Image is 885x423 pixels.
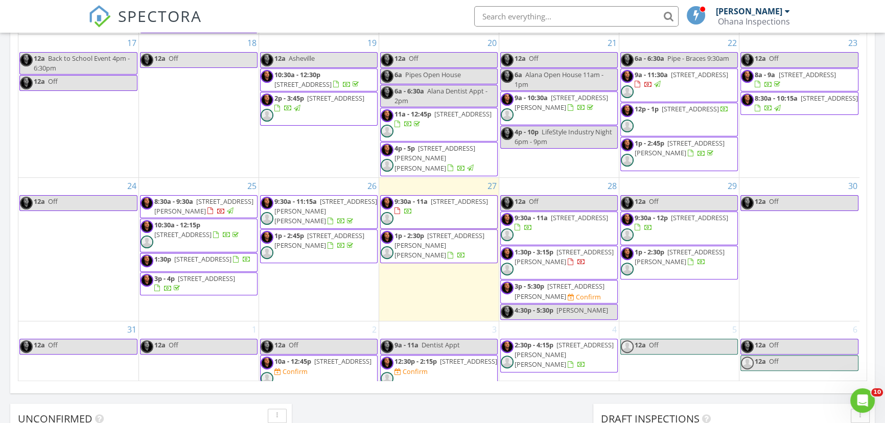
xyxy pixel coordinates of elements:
img: default-user-f0147aede5fd5fa78ca7ade42f37bd4542148d508eef1c3d3ea960f66861d68b.jpg [381,372,393,385]
span: 4p - 5p [394,144,415,153]
a: 2:30p - 4:15p [STREET_ADDRESS][PERSON_NAME][PERSON_NAME] [515,340,614,369]
a: 12:30p - 2:15p [STREET_ADDRESS] [394,357,497,366]
span: [STREET_ADDRESS] [671,213,728,222]
span: [STREET_ADDRESS] [178,274,235,283]
a: 1:30p [STREET_ADDRESS] [140,253,258,271]
span: [STREET_ADDRESS] [434,109,492,119]
a: 9a - 11:30a [STREET_ADDRESS] [635,70,728,89]
span: 12a [755,357,766,366]
img: img_7436.jpg [381,197,393,209]
a: Go to August 26, 2025 [365,178,379,194]
img: default-user-f0147aede5fd5fa78ca7ade42f37bd4542148d508eef1c3d3ea960f66861d68b.jpg [621,85,634,98]
span: Alana Dentist Appt - 2pm [394,86,487,105]
span: 3p - 4p [154,274,175,283]
a: 10a - 12:45p [STREET_ADDRESS] [274,357,371,366]
a: 9:30a - 12p [STREET_ADDRESS] [620,212,738,245]
span: [STREET_ADDRESS] [307,93,364,103]
img: img_7436.jpg [20,54,33,66]
td: Go to August 19, 2025 [259,34,379,177]
img: img_7436.jpg [621,104,634,117]
span: 9a - 11a [394,340,418,349]
span: 1p - 2:45p [274,231,304,240]
span: 10a - 12:45p [274,357,311,366]
img: The Best Home Inspection Software - Spectora [88,5,111,28]
img: img_7436.jpg [621,54,634,66]
td: Go to August 18, 2025 [138,34,259,177]
span: 9:30a - 11:15a [274,197,317,206]
span: Off [529,54,539,63]
span: 12a [635,197,646,206]
span: 12a [394,54,406,63]
img: default-user-f0147aede5fd5fa78ca7ade42f37bd4542148d508eef1c3d3ea960f66861d68b.jpg [621,340,634,353]
span: LifeStyle Industry Night 6pm - 9pm [515,127,612,146]
span: 11a - 12:45p [394,109,431,119]
td: Go to August 17, 2025 [18,34,138,177]
span: 12a [755,54,766,63]
span: 1:30p [154,254,171,264]
img: img_7436.jpg [501,93,514,106]
span: 12a [635,340,646,349]
span: 12a [34,197,45,206]
span: 3p - 5:30p [515,281,544,291]
a: 1:30p - 3:15p [STREET_ADDRESS][PERSON_NAME] [515,247,614,266]
div: Confirm [403,367,428,375]
img: img_7436.jpg [261,357,273,369]
img: img_7436.jpg [501,70,514,83]
a: 12p - 1p [STREET_ADDRESS] [620,103,738,136]
a: 11a - 12:45p [STREET_ADDRESS] [380,108,498,142]
img: default-user-f0147aede5fd5fa78ca7ade42f37bd4542148d508eef1c3d3ea960f66861d68b.jpg [381,125,393,137]
span: SPECTORA [118,5,202,27]
a: Confirm [568,292,601,302]
span: Off [289,340,298,349]
span: 1p - 2:30p [635,247,664,256]
span: 6a - 6:30a [394,86,424,96]
span: 10 [871,388,883,396]
span: 6a [515,70,522,79]
img: img_7436.jpg [621,70,634,83]
img: default-user-f0147aede5fd5fa78ca7ade42f37bd4542148d508eef1c3d3ea960f66861d68b.jpg [501,263,514,275]
td: Go to August 22, 2025 [619,34,739,177]
span: 12a [34,54,45,63]
img: img_7436.jpg [381,54,393,66]
img: default-user-f0147aede5fd5fa78ca7ade42f37bd4542148d508eef1c3d3ea960f66861d68b.jpg [501,108,514,121]
span: 12a [515,197,526,206]
span: 12a [154,340,166,349]
span: 12p - 1p [635,104,659,113]
input: Search everything... [474,6,679,27]
img: img_7436.jpg [621,247,634,260]
a: 2p - 3:45p [STREET_ADDRESS] [274,93,364,112]
span: 8:30a - 9:30a [154,197,193,206]
span: Pipe - Braces 9:30am [667,54,729,63]
span: Off [48,197,58,206]
span: [STREET_ADDRESS][PERSON_NAME][PERSON_NAME] [394,144,475,172]
img: img_7436.jpg [20,197,33,209]
a: 9:30a - 12p [STREET_ADDRESS] [635,213,728,232]
span: [STREET_ADDRESS] [431,197,488,206]
a: 1p - 2:45p [STREET_ADDRESS][PERSON_NAME] [635,138,725,157]
span: [STREET_ADDRESS][PERSON_NAME] [635,138,725,157]
a: 1p - 2:30p [STREET_ADDRESS][PERSON_NAME] [620,246,738,279]
img: default-user-f0147aede5fd5fa78ca7ade42f37bd4542148d508eef1c3d3ea960f66861d68b.jpg [141,236,153,248]
span: 6a [394,70,402,79]
a: Go to August 31, 2025 [125,321,138,338]
span: [STREET_ADDRESS] [440,357,497,366]
span: Off [649,340,659,349]
iframe: Intercom live chat [850,388,875,413]
img: default-user-f0147aede5fd5fa78ca7ade42f37bd4542148d508eef1c3d3ea960f66861d68b.jpg [381,159,393,172]
img: img_7436.jpg [741,93,754,106]
a: Go to August 20, 2025 [485,35,499,51]
span: 12a [515,54,526,63]
a: Go to September 1, 2025 [250,321,259,338]
a: 1:30p - 3:15p [STREET_ADDRESS][PERSON_NAME] [500,246,618,279]
a: 1:30p [STREET_ADDRESS] [154,254,251,264]
span: [STREET_ADDRESS][PERSON_NAME] [515,93,608,112]
img: img_7436.jpg [381,109,393,122]
a: 8a - 9a [STREET_ADDRESS] [740,68,858,91]
span: 12a [34,340,45,349]
td: Go to August 30, 2025 [739,177,859,321]
td: Go to August 20, 2025 [379,34,499,177]
a: 11a - 12:45p [STREET_ADDRESS] [394,109,492,128]
img: img_7436.jpg [381,86,393,99]
img: img_7436.jpg [261,197,273,209]
span: [STREET_ADDRESS][PERSON_NAME][PERSON_NAME] [394,231,484,260]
